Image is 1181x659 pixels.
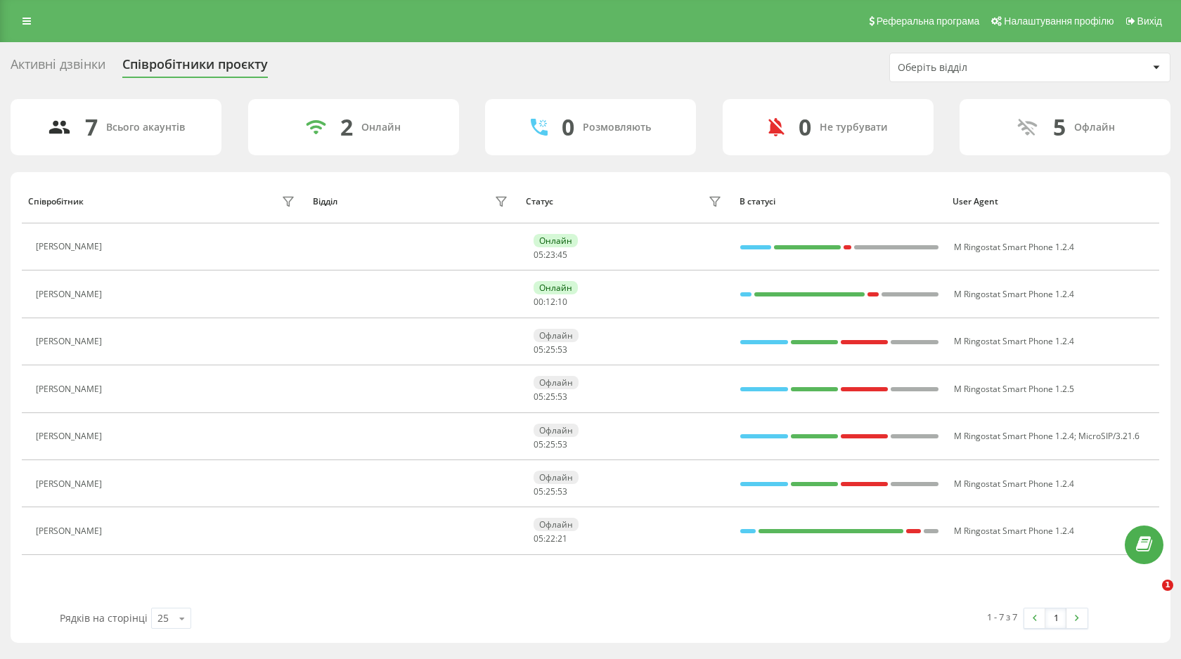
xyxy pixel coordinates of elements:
div: В статусі [740,197,940,207]
div: Офлайн [534,471,579,484]
div: Співробітники проєкту [122,57,268,79]
span: Вихід [1137,15,1162,27]
div: Офлайн [534,376,579,389]
span: 53 [557,391,567,403]
a: 1 [1045,608,1066,628]
div: 5 [1053,114,1066,141]
div: 0 [562,114,574,141]
div: : : [534,297,567,307]
div: 0 [799,114,811,141]
div: Всього акаунтів [106,122,185,133]
div: Статус [526,197,553,207]
span: M Ringostat Smart Phone 1.2.4 [954,478,1074,490]
div: : : [534,440,567,450]
span: 12 [546,296,555,308]
div: Онлайн [361,122,401,133]
div: Відділ [313,197,337,207]
div: Офлайн [534,424,579,437]
span: 21 [557,533,567,544]
div: : : [534,392,567,402]
div: [PERSON_NAME] [36,479,105,489]
div: : : [534,345,567,355]
div: 1 - 7 з 7 [987,610,1017,624]
div: Офлайн [534,329,579,342]
span: 10 [557,296,567,308]
span: M Ringostat Smart Phone 1.2.4 [954,525,1074,537]
span: 23 [546,249,555,261]
span: 25 [546,485,555,497]
div: Розмовляють [583,122,651,133]
span: 05 [534,533,543,544]
div: [PERSON_NAME] [36,242,105,252]
span: 05 [534,249,543,261]
span: 25 [546,438,555,450]
div: : : [534,250,567,260]
span: 22 [546,533,555,544]
span: M Ringostat Smart Phone 1.2.4 [954,430,1074,442]
div: : : [534,487,567,497]
div: Онлайн [534,234,578,247]
div: Онлайн [534,281,578,294]
div: 7 [85,114,98,141]
div: Не турбувати [820,122,888,133]
div: [PERSON_NAME] [36,431,105,441]
span: 00 [534,296,543,308]
div: Співробітник [28,197,84,207]
div: [PERSON_NAME] [36,526,105,536]
div: Офлайн [534,518,579,531]
span: 25 [546,391,555,403]
span: 05 [534,438,543,450]
span: M Ringostat Smart Phone 1.2.5 [954,383,1074,395]
div: [PERSON_NAME] [36,289,105,299]
div: 25 [157,611,169,625]
span: 25 [546,344,555,355]
iframe: Intercom live chat [1133,580,1167,613]
span: 1 [1162,580,1173,591]
span: MicroSIP/3.21.6 [1078,430,1140,442]
span: 45 [557,249,567,261]
div: User Agent [953,197,1153,207]
div: 2 [340,114,353,141]
div: Активні дзвінки [11,57,105,79]
span: 05 [534,344,543,355]
span: 05 [534,391,543,403]
span: M Ringostat Smart Phone 1.2.4 [954,335,1074,347]
div: : : [534,534,567,544]
span: 53 [557,438,567,450]
span: Налаштування профілю [1004,15,1114,27]
div: Офлайн [1074,122,1115,133]
span: M Ringostat Smart Phone 1.2.4 [954,288,1074,300]
span: 53 [557,344,567,355]
span: 53 [557,485,567,497]
div: [PERSON_NAME] [36,337,105,346]
span: Рядків на сторінці [60,611,148,625]
div: Оберіть відділ [898,62,1066,74]
div: [PERSON_NAME] [36,384,105,394]
span: Реферальна програма [877,15,980,27]
span: M Ringostat Smart Phone 1.2.4 [954,241,1074,253]
span: 05 [534,485,543,497]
